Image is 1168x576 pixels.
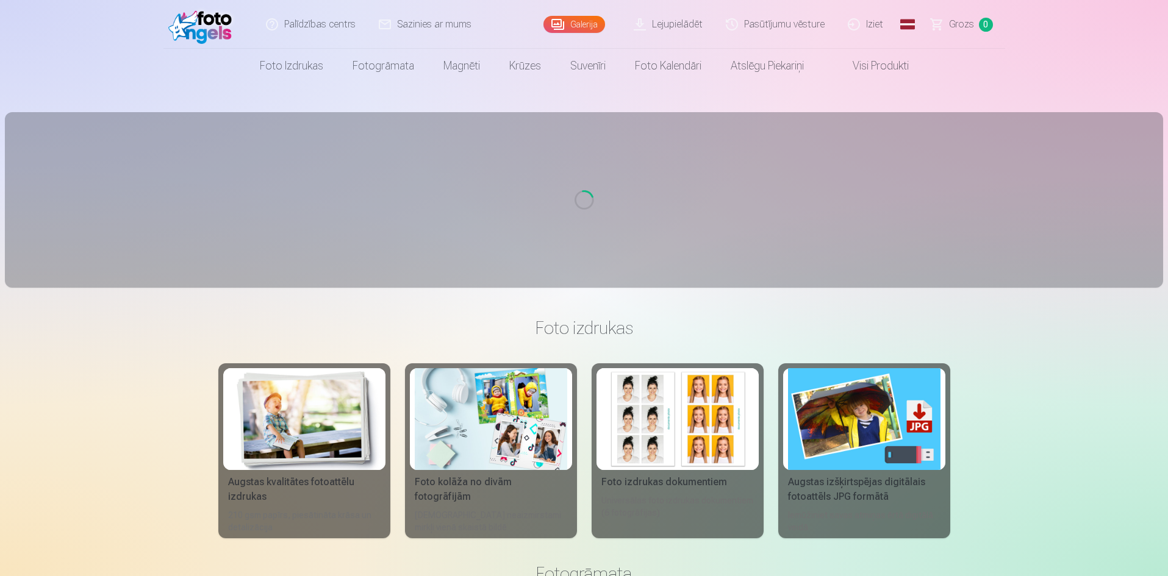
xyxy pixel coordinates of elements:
[223,475,385,504] div: Augstas kvalitātes fotoattēlu izdrukas
[716,49,819,83] a: Atslēgu piekariņi
[592,363,764,538] a: Foto izdrukas dokumentiemFoto izdrukas dokumentiemUniversālas foto izdrukas dokumentiem (6 fotogr...
[168,5,238,44] img: /fa1
[415,368,567,470] img: Foto kolāža no divām fotogrāfijām
[620,49,716,83] a: Foto kalendāri
[228,368,381,470] img: Augstas kvalitātes fotoattēlu izdrukas
[819,49,923,83] a: Visi produkti
[223,509,385,533] div: 210 gsm papīrs, piesātināta krāsa un detalizācija
[228,317,940,339] h3: Foto izdrukas
[410,475,572,504] div: Foto kolāža no divām fotogrāfijām
[338,49,429,83] a: Fotogrāmata
[783,509,945,533] div: Iemūžiniet savas atmiņas ērtā digitālā veidā
[556,49,620,83] a: Suvenīri
[783,475,945,504] div: Augstas izšķirtspējas digitālais fotoattēls JPG formātā
[601,368,754,470] img: Foto izdrukas dokumentiem
[788,368,940,470] img: Augstas izšķirtspējas digitālais fotoattēls JPG formātā
[218,363,390,538] a: Augstas kvalitātes fotoattēlu izdrukasAugstas kvalitātes fotoattēlu izdrukas210 gsm papīrs, piesā...
[410,509,572,533] div: [DEMOGRAPHIC_DATA] neaizmirstami mirkļi vienā skaistā bildē
[245,49,338,83] a: Foto izdrukas
[405,363,577,538] a: Foto kolāža no divām fotogrāfijāmFoto kolāža no divām fotogrāfijām[DEMOGRAPHIC_DATA] neaizmirstam...
[949,17,974,32] span: Grozs
[778,363,950,538] a: Augstas izšķirtspējas digitālais fotoattēls JPG formātāAugstas izšķirtspējas digitālais fotoattēl...
[597,475,759,489] div: Foto izdrukas dokumentiem
[495,49,556,83] a: Krūzes
[429,49,495,83] a: Magnēti
[597,494,759,533] div: Universālas foto izdrukas dokumentiem (6 fotogrāfijas)
[543,16,605,33] a: Galerija
[979,18,993,32] span: 0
